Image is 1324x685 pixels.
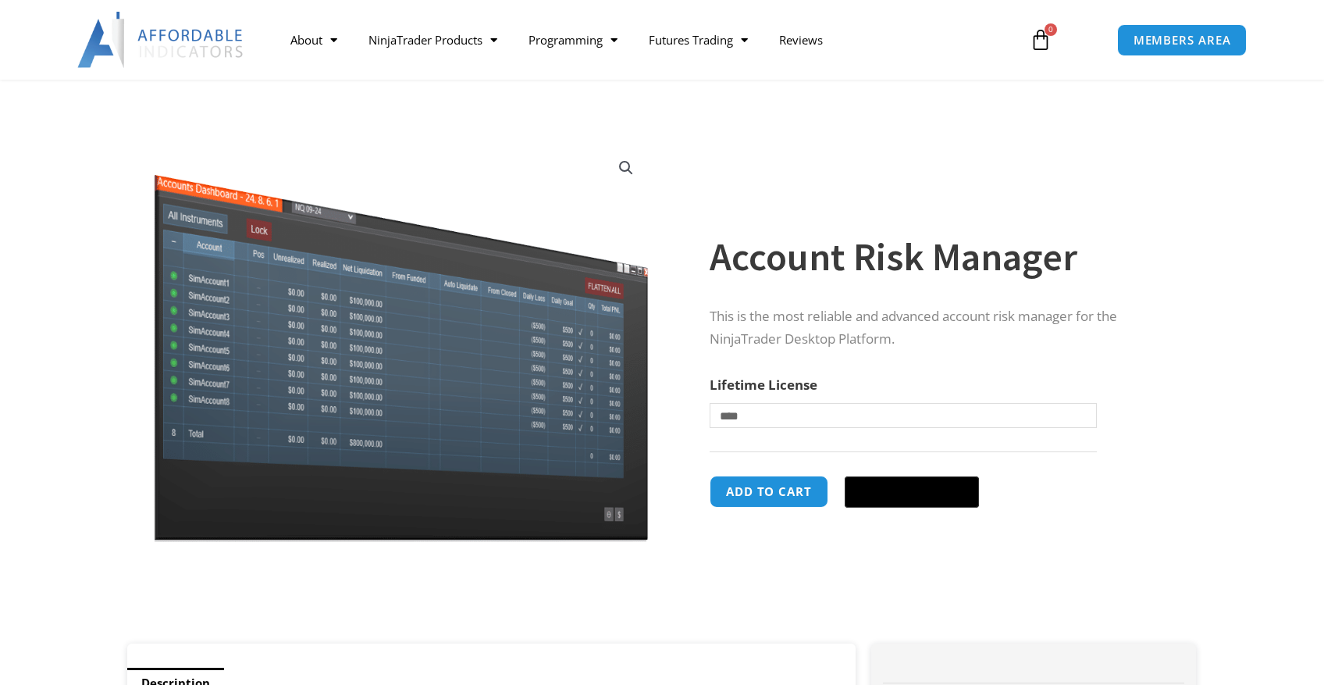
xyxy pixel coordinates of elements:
p: This is the most reliable and advanced account risk manager for the NinjaTrader Desktop Platform. [710,305,1166,351]
span: MEMBERS AREA [1134,34,1231,46]
a: About [275,22,353,58]
a: MEMBERS AREA [1117,24,1247,56]
button: Add to cart [710,476,828,508]
a: Futures Trading [633,22,763,58]
a: Programming [513,22,633,58]
h1: Account Risk Manager [710,230,1166,284]
a: 0 [1006,17,1075,62]
span: 0 [1045,23,1057,36]
button: Buy with GPay [845,476,979,508]
nav: Menu [275,22,1012,58]
img: Screenshot 2024-08-26 15462845454 [150,142,652,542]
a: Clear options [710,436,734,447]
a: View full-screen image gallery [612,154,640,182]
a: NinjaTrader Products [353,22,513,58]
img: LogoAI | Affordable Indicators – NinjaTrader [77,12,245,68]
label: Lifetime License [710,376,817,394]
a: Reviews [763,22,838,58]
